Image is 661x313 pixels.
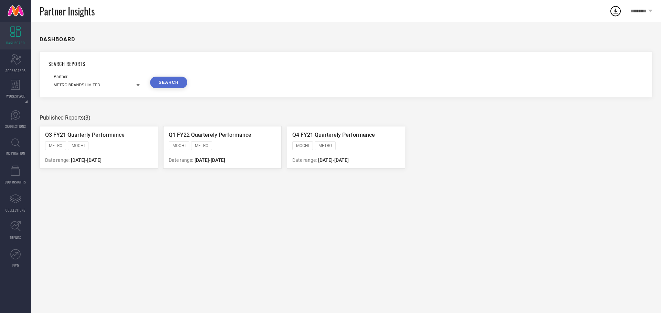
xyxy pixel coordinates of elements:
[49,60,643,67] h1: SEARCH REPORTS
[609,5,622,17] div: Open download list
[6,68,26,73] span: SCORECARDS
[45,157,70,163] span: Date range:
[49,143,62,148] span: METRO
[12,263,19,268] span: FWD
[318,143,332,148] span: METRO
[72,143,85,148] span: MOCHI
[296,143,309,148] span: MOCHI
[292,132,375,138] span: Q4 FY21 Quarterely Performance
[71,157,102,163] span: [DATE] - [DATE]
[6,150,25,156] span: INSPIRATION
[169,132,251,138] span: Q1 FY22 Quarterely Performance
[318,157,349,163] span: [DATE] - [DATE]
[6,40,25,45] span: DASHBOARD
[40,114,652,121] div: Published Reports (3)
[5,179,26,185] span: CDC INSIGHTS
[54,74,140,79] div: Partner
[292,157,317,163] span: Date range:
[195,143,208,148] span: METRO
[40,4,95,18] span: Partner Insights
[172,143,186,148] span: MOCHI
[6,208,26,213] span: COLLECTIONS
[5,124,26,129] span: SUGGESTIONS
[10,235,21,240] span: TRENDS
[40,36,75,43] h1: DASHBOARD
[150,77,187,88] button: SEARCH
[45,132,125,138] span: Q3 FY21 Quarterly Performance
[195,157,225,163] span: [DATE] - [DATE]
[169,157,193,163] span: Date range:
[6,93,25,99] span: WORKSPACE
